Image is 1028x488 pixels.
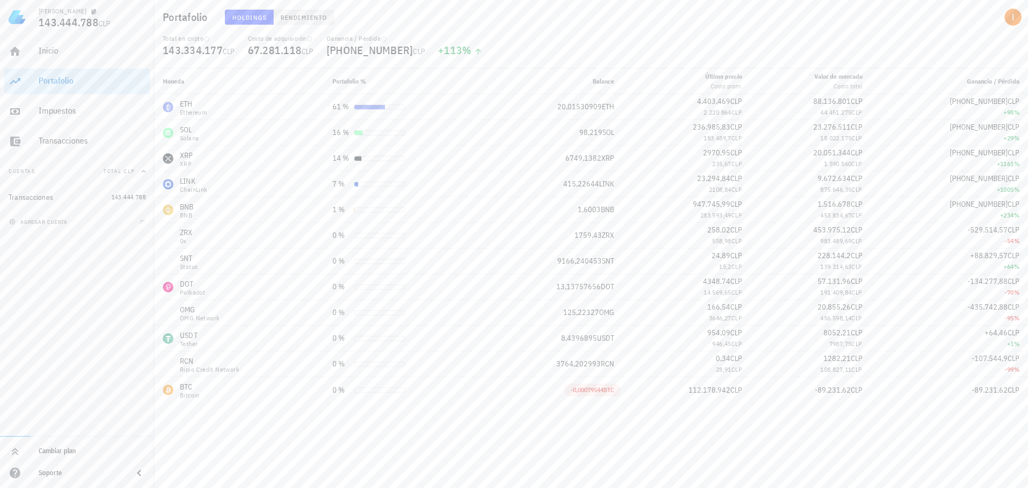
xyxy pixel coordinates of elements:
[880,184,1019,195] div: +1005
[1014,211,1019,219] span: %
[39,447,146,455] div: Cambiar plan
[730,251,742,260] span: CLP
[880,313,1019,324] div: -95
[223,47,235,56] span: CLP
[851,122,863,132] span: CLP
[324,69,487,94] th: Portafolio %: Sin ordenar. Pulse para ordenar de forma ascendente.
[163,43,223,57] span: 143.334.177
[731,314,742,322] span: CLP
[709,185,731,193] span: 2108,84
[327,43,413,57] span: [PHONE_NUMBER]
[820,108,851,116] span: 44.451.275
[1008,354,1019,363] span: CLP
[705,81,742,91] div: Costo prom.
[813,148,851,157] span: 20.051.344
[703,148,730,157] span: 2970,95
[851,365,862,373] span: CLP
[4,99,150,124] a: Impuestos
[111,193,146,201] span: 143.444.788
[1014,134,1019,142] span: %
[689,385,730,395] span: 112.178.942
[820,288,851,296] span: 191.409,84
[704,288,731,296] span: 14.569,65
[1014,185,1019,193] span: %
[4,39,150,64] a: Inicio
[1014,288,1019,296] span: %
[820,185,851,193] span: 875.646,35
[851,185,862,193] span: CLP
[730,96,742,106] span: CLP
[248,34,314,43] div: Costo de adquisición
[697,174,730,183] span: 23.294,84
[851,328,863,337] span: CLP
[438,45,482,56] div: +113
[413,47,425,56] span: CLP
[103,168,135,175] span: Total CLP
[731,237,742,245] span: CLP
[1008,251,1019,260] span: CLP
[561,333,597,343] span: 8,4396895
[818,174,851,183] span: 9.672.634
[332,333,350,344] div: 0 %
[813,122,851,132] span: 23.276.511
[556,282,601,291] span: 13,13757656
[180,253,198,264] div: SNT
[818,199,851,209] span: 1.516.678
[4,159,150,184] button: CuentasTotal CLP
[332,153,350,164] div: 14 %
[705,72,742,81] div: Último precio
[851,354,863,363] span: CLP
[1008,328,1019,337] span: CLP
[332,307,350,318] div: 0 %
[563,307,599,317] span: 125,22327
[707,225,730,235] span: 258,02
[851,237,862,245] span: CLP
[163,153,173,164] div: XRP-icon
[180,124,199,135] div: SOL
[487,69,623,94] th: Balance: Sin ordenar. Pulse para ordenar de forma ascendente.
[180,279,205,289] div: DOT
[39,15,99,29] span: 143.444.788
[1014,340,1019,348] span: %
[163,359,173,370] div: RCN-icon
[4,69,150,94] a: Portafolio
[579,127,602,137] span: 98,219
[602,102,614,111] span: ETH
[950,199,1008,209] span: [PHONE_NUMBER]
[851,262,862,271] span: CLP
[851,96,863,106] span: CLP
[880,364,1019,375] div: -99
[601,282,614,291] span: DOT
[180,264,198,270] div: Status
[851,134,862,142] span: CLP
[163,34,235,43] div: Total en cripto
[578,205,601,214] span: 1,6003
[703,276,730,286] span: 4348,74
[712,251,730,260] span: 24,89
[327,34,425,43] div: Ganancia / Pérdida
[730,122,742,132] span: CLP
[851,288,862,296] span: CLP
[602,230,614,240] span: ZRX
[880,107,1019,118] div: +98
[557,102,602,111] span: 20,01530909
[731,365,742,373] span: CLP
[985,328,1008,337] span: +64,46
[332,101,350,112] div: 61 %
[332,256,350,267] div: 0 %
[707,328,730,337] span: 954,09
[601,359,614,369] span: RCN
[575,230,602,240] span: 1759,43
[824,160,852,168] span: 1.590.560
[697,96,730,106] span: 4.403.469
[820,262,851,271] span: 139.314,63
[851,340,862,348] span: CLP
[601,153,614,163] span: XRP
[851,302,863,312] span: CLP
[6,216,72,227] button: agregar cuenta
[571,386,603,394] span: -0,00079544
[4,129,150,154] a: Transacciones
[970,251,1008,260] span: +88.829,57
[39,7,86,16] div: [PERSON_NAME]
[180,356,239,366] div: RCN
